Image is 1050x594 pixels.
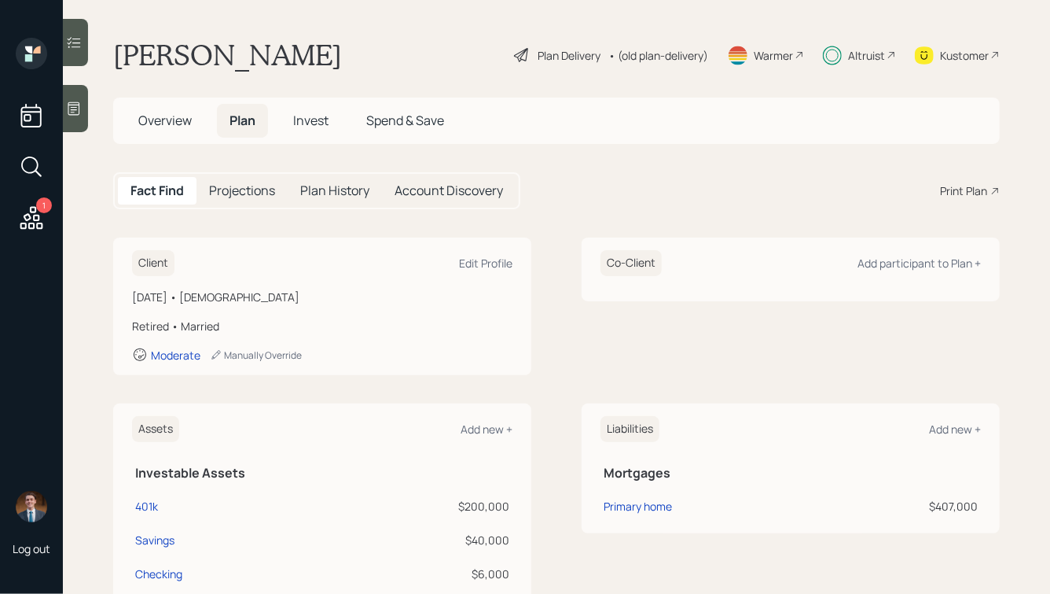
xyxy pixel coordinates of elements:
div: Kustomer [940,47,989,64]
div: Print Plan [940,183,987,199]
div: 401k [135,498,158,515]
div: 1 [36,197,52,213]
span: Spend & Save [366,112,444,129]
h5: Plan History [300,183,369,198]
div: Edit Profile [459,256,512,271]
div: Retired • Married [132,318,512,334]
h6: Co-Client [600,250,662,276]
div: $407,000 [823,498,978,515]
h6: Liabilities [600,416,659,442]
h5: Account Discovery [395,183,503,198]
div: $40,000 [424,532,509,548]
img: hunter_neumayer.jpg [16,491,47,522]
div: Plan Delivery [538,47,600,64]
h6: Client [132,250,174,276]
div: Checking [135,566,182,582]
div: • (old plan-delivery) [608,47,708,64]
div: Manually Override [210,349,302,362]
span: Plan [229,112,255,129]
div: Add participant to Plan + [857,256,981,271]
div: Add new + [461,422,512,437]
h5: Projections [209,183,275,198]
div: Log out [13,541,50,556]
div: Primary home [604,498,672,515]
h1: [PERSON_NAME] [113,38,342,72]
h5: Fact Find [130,183,184,198]
div: $200,000 [424,498,509,515]
div: Altruist [848,47,885,64]
div: $6,000 [424,566,509,582]
div: Moderate [151,348,200,363]
div: Savings [135,532,174,548]
h5: Investable Assets [135,466,509,481]
span: Overview [138,112,192,129]
div: Warmer [754,47,793,64]
span: Invest [293,112,329,129]
h6: Assets [132,416,179,442]
div: [DATE] • [DEMOGRAPHIC_DATA] [132,289,512,305]
div: Add new + [929,422,981,437]
h5: Mortgages [604,466,978,481]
